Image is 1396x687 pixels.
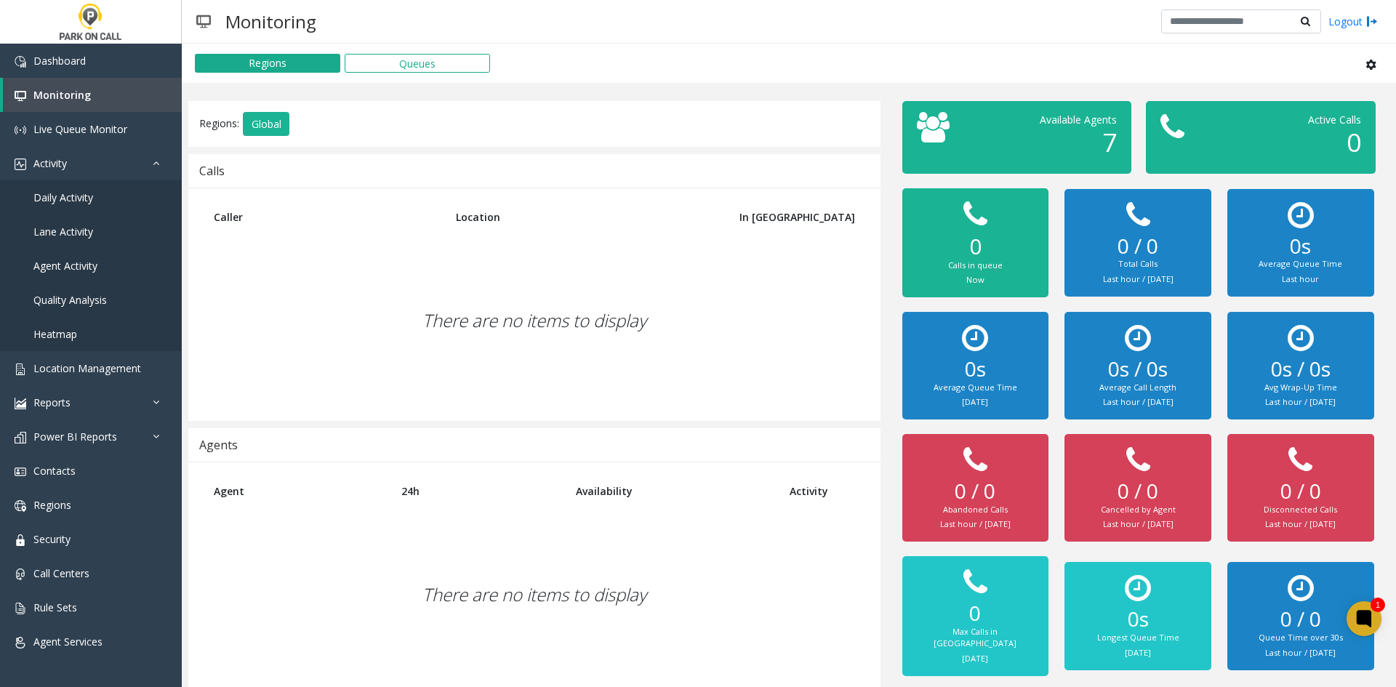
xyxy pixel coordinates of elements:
[33,635,103,648] span: Agent Services
[1242,479,1359,504] h2: 0 / 0
[1242,258,1359,270] div: Average Queue Time
[1079,258,1196,270] div: Total Calls
[1265,647,1336,658] small: Last hour / [DATE]
[15,398,26,409] img: 'icon'
[15,603,26,614] img: 'icon'
[203,235,866,406] div: There are no items to display
[1265,396,1336,407] small: Last hour / [DATE]
[565,473,779,509] th: Availability
[15,500,26,512] img: 'icon'
[1102,125,1117,159] span: 7
[1079,382,1196,394] div: Average Call Length
[1308,113,1361,126] span: Active Calls
[1366,14,1378,29] img: logout
[1079,504,1196,516] div: Cancelled by Agent
[33,498,71,512] span: Regions
[203,509,866,680] div: There are no items to display
[917,479,1034,504] h2: 0 / 0
[1242,382,1359,394] div: Avg Wrap-Up Time
[1371,598,1385,612] div: 1
[33,327,77,341] span: Heatmap
[199,161,225,180] div: Calls
[15,363,26,375] img: 'icon'
[33,361,141,375] span: Location Management
[917,382,1034,394] div: Average Queue Time
[966,274,984,285] small: Now
[33,395,71,409] span: Reports
[940,518,1011,529] small: Last hour / [DATE]
[243,112,289,137] button: Global
[199,435,238,454] div: Agents
[1242,357,1359,382] h2: 0s / 0s
[33,566,89,580] span: Call Centers
[1328,14,1378,29] a: Logout
[1347,125,1361,159] span: 0
[702,199,866,235] th: In [GEOGRAPHIC_DATA]
[15,637,26,648] img: 'icon'
[33,54,86,68] span: Dashboard
[345,54,490,73] button: Queues
[15,569,26,580] img: 'icon'
[33,293,107,307] span: Quality Analysis
[203,199,445,235] th: Caller
[33,600,77,614] span: Rule Sets
[15,432,26,443] img: 'icon'
[195,54,340,73] button: Regions
[917,626,1034,650] div: Max Calls in [GEOGRAPHIC_DATA]
[1079,357,1196,382] h2: 0s / 0s
[962,396,988,407] small: [DATE]
[1103,396,1174,407] small: Last hour / [DATE]
[1079,234,1196,259] h2: 0 / 0
[3,78,182,112] a: Monitoring
[390,473,566,509] th: 24h
[917,601,1034,626] h2: 0
[203,473,390,509] th: Agent
[15,466,26,478] img: 'icon'
[15,534,26,546] img: 'icon'
[15,124,26,136] img: 'icon'
[15,56,26,68] img: 'icon'
[15,90,26,102] img: 'icon'
[962,653,988,664] small: [DATE]
[33,464,76,478] span: Contacts
[445,199,702,235] th: Location
[917,357,1034,382] h2: 0s
[1040,113,1117,126] span: Available Agents
[1103,518,1174,529] small: Last hour / [DATE]
[917,504,1034,516] div: Abandoned Calls
[1079,607,1196,632] h2: 0s
[1242,234,1359,259] h2: 0s
[779,473,866,509] th: Activity
[33,430,117,443] span: Power BI Reports
[917,260,1034,272] div: Calls in queue
[33,532,71,546] span: Security
[33,88,91,102] span: Monitoring
[218,4,324,39] h3: Monitoring
[33,190,93,204] span: Daily Activity
[1242,504,1359,516] div: Disconnected Calls
[15,158,26,170] img: 'icon'
[1242,632,1359,644] div: Queue Time over 30s
[199,116,239,129] span: Regions:
[1103,273,1174,284] small: Last hour / [DATE]
[33,225,93,238] span: Lane Activity
[1079,632,1196,644] div: Longest Queue Time
[1125,647,1151,658] small: [DATE]
[33,259,97,273] span: Agent Activity
[1079,479,1196,504] h2: 0 / 0
[33,122,127,136] span: Live Queue Monitor
[33,156,67,170] span: Activity
[1242,607,1359,632] h2: 0 / 0
[1282,273,1319,284] small: Last hour
[1265,518,1336,529] small: Last hour / [DATE]
[196,4,211,39] img: pageIcon
[917,233,1034,260] h2: 0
